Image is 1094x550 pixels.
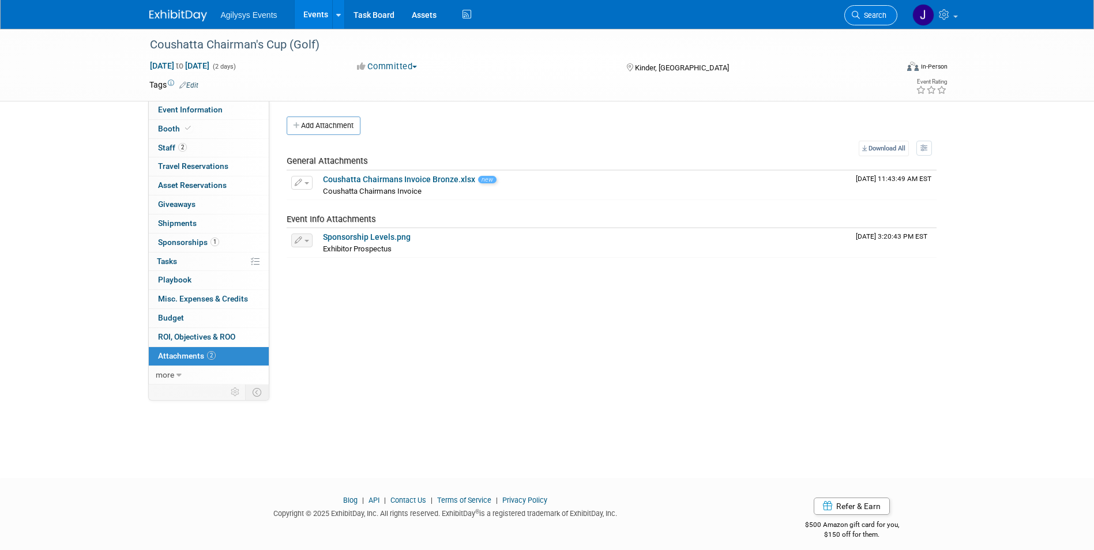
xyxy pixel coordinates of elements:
[343,496,358,504] a: Blog
[149,79,198,91] td: Tags
[146,35,880,55] div: Coushatta Chairman's Cup (Golf)
[287,116,360,135] button: Add Attachment
[814,498,890,515] a: Refer & Earn
[287,156,368,166] span: General Attachments
[502,496,547,504] a: Privacy Policy
[185,125,191,131] i: Booth reservation complete
[359,496,367,504] span: |
[149,253,269,271] a: Tasks
[149,120,269,138] a: Booth
[323,187,422,195] span: Coushatta Chairmans Invoice
[287,214,376,224] span: Event Info Attachments
[149,309,269,327] a: Budget
[178,143,187,152] span: 2
[158,351,216,360] span: Attachments
[158,313,184,322] span: Budget
[158,332,235,341] span: ROI, Objectives & ROO
[158,124,193,133] span: Booth
[428,496,435,504] span: |
[149,347,269,366] a: Attachments2
[759,513,945,539] div: $500 Amazon gift card for you,
[156,370,174,379] span: more
[158,199,196,209] span: Giveaways
[158,161,228,171] span: Travel Reservations
[207,351,216,360] span: 2
[225,385,246,400] td: Personalize Event Tab Strip
[149,195,269,214] a: Giveaways
[149,157,269,176] a: Travel Reservations
[390,496,426,504] a: Contact Us
[221,10,277,20] span: Agilysys Events
[158,294,248,303] span: Misc. Expenses & Credits
[174,61,185,70] span: to
[149,506,742,519] div: Copyright © 2025 ExhibitDay, Inc. All rights reserved. ExhibitDay is a registered trademark of Ex...
[851,228,937,257] td: Upload Timestamp
[437,496,491,504] a: Terms of Service
[149,61,210,71] span: [DATE] [DATE]
[245,385,269,400] td: Toggle Event Tabs
[212,63,236,70] span: (2 days)
[475,508,479,515] sup: ®
[149,139,269,157] a: Staff2
[179,81,198,89] a: Edit
[829,60,948,77] div: Event Format
[158,180,227,190] span: Asset Reservations
[210,238,219,246] span: 1
[149,101,269,119] a: Event Information
[158,219,197,228] span: Shipments
[158,275,191,284] span: Playbook
[493,496,501,504] span: |
[158,238,219,247] span: Sponsorships
[912,4,934,26] img: Jennifer Bridell
[478,176,497,183] span: new
[323,232,411,242] a: Sponsorship Levels.png
[323,175,475,184] a: Coushatta Chairmans Invoice Bronze.xlsx
[369,496,379,504] a: API
[916,79,947,85] div: Event Rating
[158,143,187,152] span: Staff
[149,290,269,308] a: Misc. Expenses & Credits
[851,171,937,199] td: Upload Timestamp
[157,257,177,266] span: Tasks
[149,328,269,346] a: ROI, Objectives & ROO
[859,141,909,156] a: Download All
[856,232,927,240] span: Upload Timestamp
[635,63,729,72] span: Kinder, [GEOGRAPHIC_DATA]
[759,530,945,540] div: $150 off for them.
[844,5,897,25] a: Search
[149,233,269,252] a: Sponsorships1
[353,61,422,73] button: Committed
[158,105,223,114] span: Event Information
[381,496,389,504] span: |
[149,366,269,385] a: more
[920,62,948,71] div: In-Person
[907,62,919,71] img: Format-Inperson.png
[149,214,269,233] a: Shipments
[149,271,269,289] a: Playbook
[856,175,931,183] span: Upload Timestamp
[149,10,207,21] img: ExhibitDay
[149,176,269,195] a: Asset Reservations
[860,11,886,20] span: Search
[323,244,392,253] span: Exhibitor Prospectus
